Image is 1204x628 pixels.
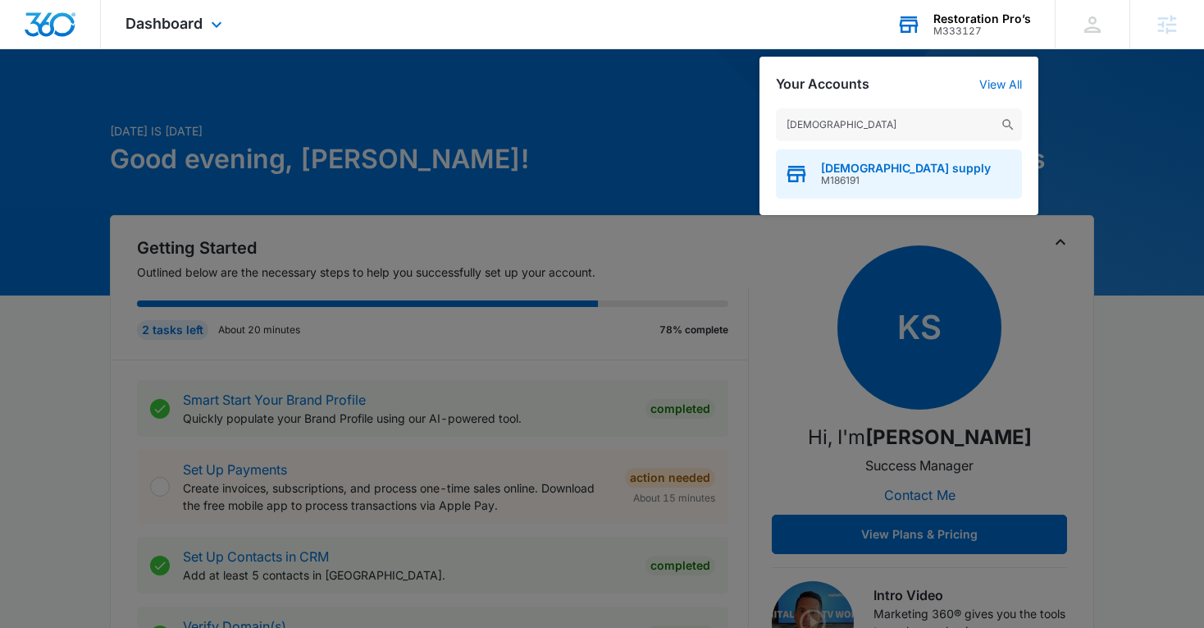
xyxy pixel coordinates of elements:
input: Search Accounts [776,108,1022,141]
h2: Your Accounts [776,76,869,92]
div: account id [933,25,1031,37]
span: Dashboard [125,15,203,32]
button: [DEMOGRAPHIC_DATA] supplyM186191 [776,149,1022,199]
div: account name [933,12,1031,25]
a: View All [979,77,1022,91]
span: [DEMOGRAPHIC_DATA] supply [821,162,991,175]
span: M186191 [821,175,991,186]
